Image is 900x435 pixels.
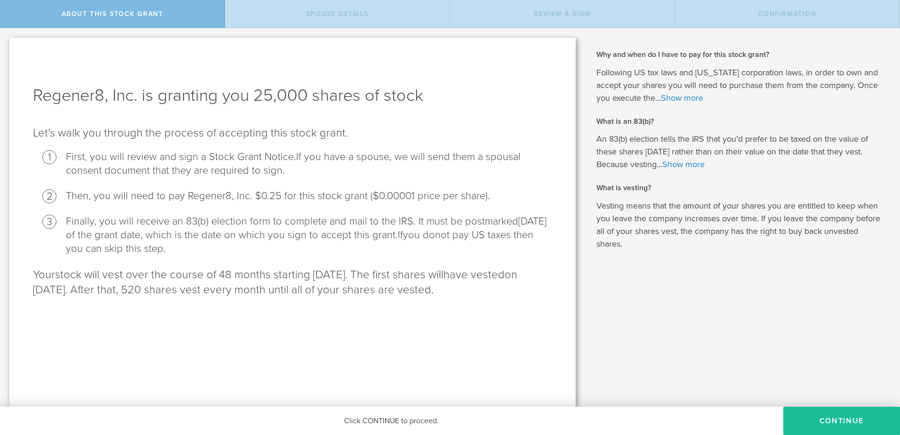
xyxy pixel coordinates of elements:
[66,215,552,256] li: Finally, you will receive an 83(b) election form to complete and mail to the IRS . It must be pos...
[783,407,900,435] button: CONTINUE
[596,183,886,193] h2: What is vesting?
[596,66,886,105] p: Following US tax laws and [US_STATE] corporation laws, in order to own and accept your shares you...
[403,229,435,241] span: you do
[306,10,369,18] span: Spouse Details
[33,268,55,282] span: Your
[596,116,886,127] h2: What is an 83(b)?
[596,133,886,171] p: An 83(b) election tells the IRS that you’d prefer to be taxed on the value of these shares [DATE]...
[62,10,163,18] span: About this stock grant
[596,200,886,250] p: Vesting means that the amount of your shares you are entitled to keep when you leave the company ...
[758,10,817,18] span: Confirmation
[443,268,505,282] span: have vested
[534,10,591,18] span: Review & Sign
[33,126,552,141] p: Let’s walk you through the process of accepting this stock grant .
[33,84,552,107] h1: Regener8, Inc. is granting you 25,000 shares of stock
[66,150,552,177] li: First, you will review and sign a Stock Grant Notice.
[596,49,886,60] h2: Why and when do I have to pay for this stock grant?
[662,159,705,169] a: Show more
[33,267,552,298] p: stock will vest over the course of 48 months starting [DATE]. The first shares will on [DATE]. Af...
[66,189,552,203] li: Then, you will need to pay Regener8, Inc. $0.25 for this stock grant ($0.00001 price per share).
[661,93,703,103] a: Show more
